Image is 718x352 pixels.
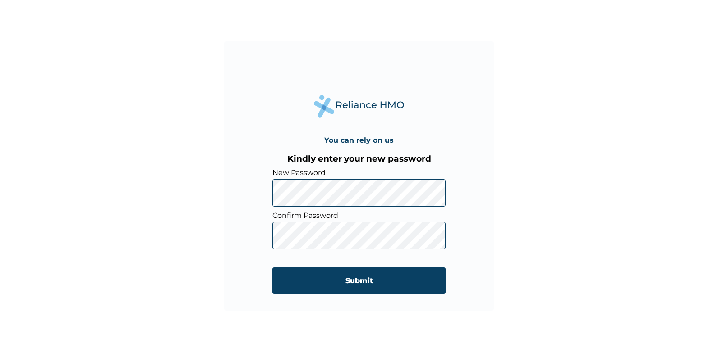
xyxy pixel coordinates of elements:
[324,136,394,144] h4: You can rely on us
[272,153,446,164] h3: Kindly enter your new password
[272,211,446,220] label: Confirm Password
[272,168,446,177] label: New Password
[272,267,446,294] input: Submit
[314,95,404,118] img: Reliance Health's Logo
